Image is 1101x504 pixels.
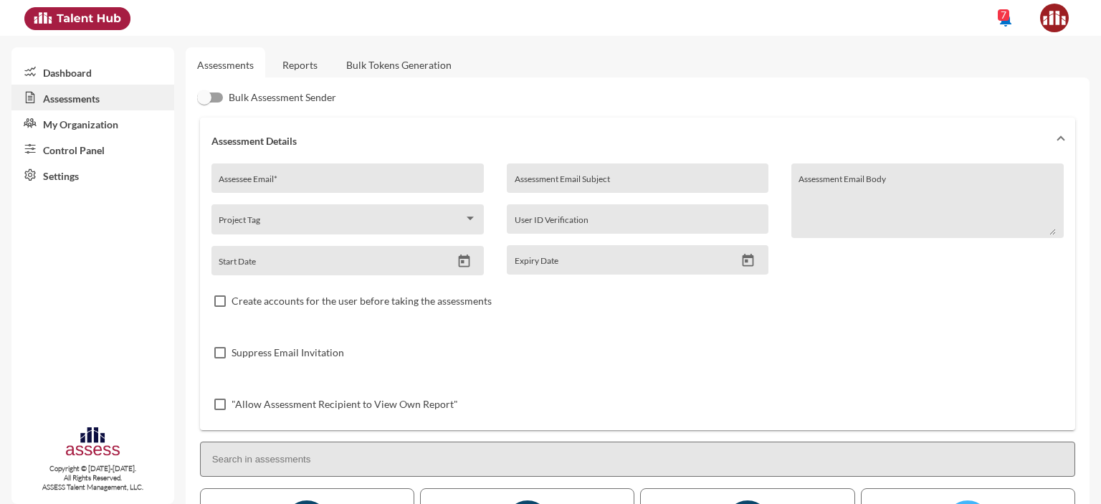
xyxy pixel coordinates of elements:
a: Assessments [197,59,254,71]
button: Open calendar [452,254,477,269]
a: Assessments [11,85,174,110]
img: assesscompany-logo.png [65,425,121,460]
a: Bulk Tokens Generation [335,47,463,82]
a: Dashboard [11,59,174,85]
span: Suppress Email Invitation [232,344,344,361]
div: 7 [998,9,1009,21]
span: "Allow Assessment Recipient to View Own Report" [232,396,458,413]
button: Open calendar [735,253,761,268]
mat-panel-title: Assessment Details [211,135,1047,147]
a: My Organization [11,110,174,136]
span: Create accounts for the user before taking the assessments [232,293,492,310]
mat-icon: notifications [997,11,1014,28]
a: Control Panel [11,136,174,162]
p: Copyright © [DATE]-[DATE]. All Rights Reserved. ASSESS Talent Management, LLC. [11,464,174,492]
span: Bulk Assessment Sender [229,89,336,106]
div: Assessment Details [200,163,1075,430]
a: Reports [271,47,329,82]
input: Search in assessments [200,442,1075,477]
a: Settings [11,162,174,188]
mat-expansion-panel-header: Assessment Details [200,118,1075,163]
